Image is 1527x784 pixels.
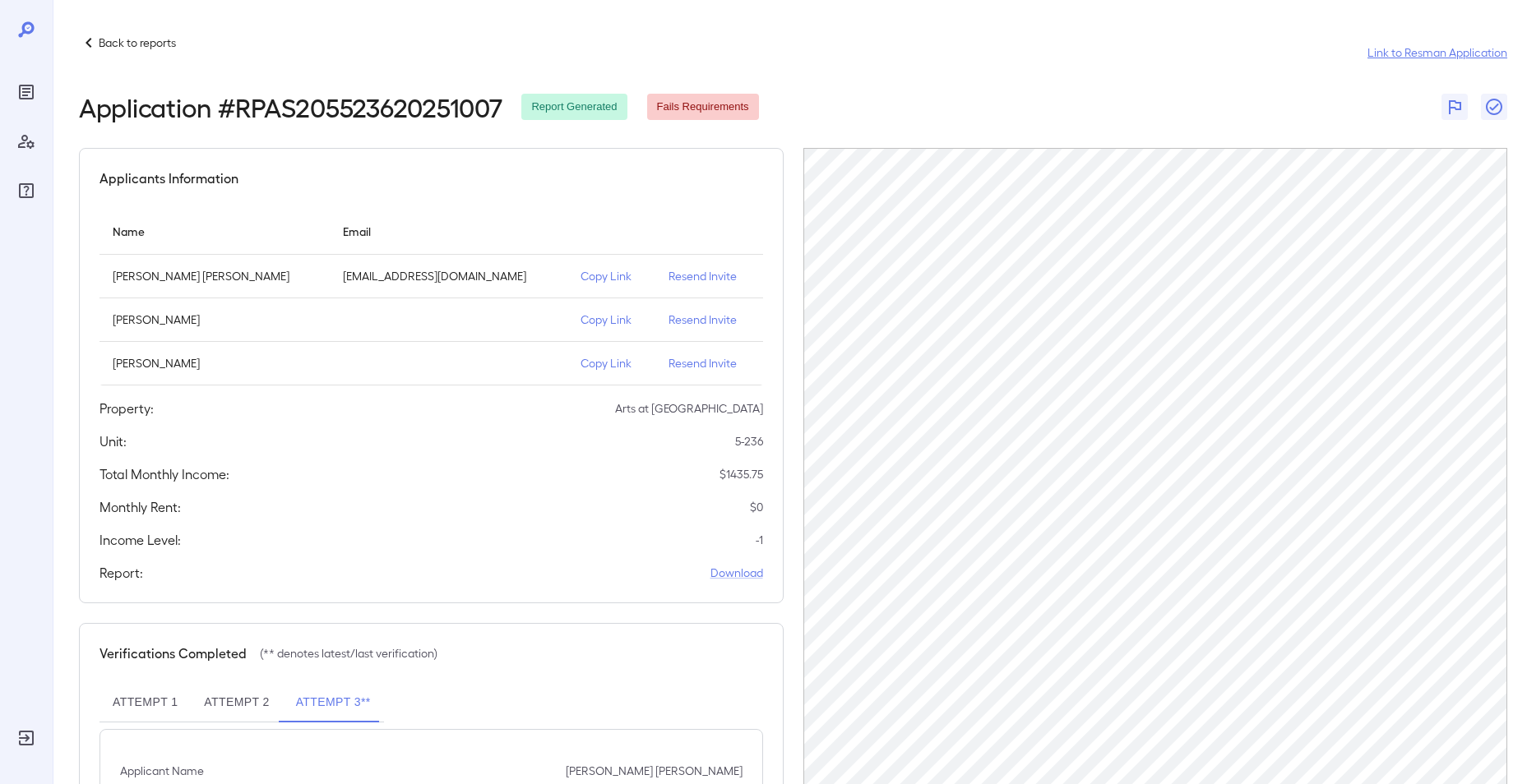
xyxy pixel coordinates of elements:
p: [PERSON_NAME] [113,355,317,371]
span: Fails Requirements [647,99,759,115]
a: Download [710,565,763,581]
h5: Unit: [99,431,127,451]
p: Copy Link [581,311,642,328]
button: Flag Report [1441,94,1468,120]
button: Attempt 2 [191,683,282,722]
p: (** denotes latest/last verification) [260,645,437,662]
button: Attempt 1 [99,683,191,722]
p: -1 [756,532,763,548]
div: Log Out [13,725,39,751]
button: Close Report [1481,94,1507,120]
div: Reports [13,79,39,105]
h5: Applicants Information [99,168,238,188]
div: FAQ [13,178,39,204]
table: simple table [99,208,763,385]
span: Report Generated [521,99,627,115]
h5: Property: [99,399,154,418]
h5: Report: [99,563,143,583]
p: Arts at [GEOGRAPHIC_DATA] [615,400,763,417]
h2: Application # RPAS205523620251007 [79,92,502,122]
p: Copy Link [581,355,642,371]
p: $ 1435.75 [720,466,763,482]
p: [PERSON_NAME] [PERSON_NAME] [566,763,743,779]
h5: Monthly Rent: [99,497,181,517]
th: Email [330,208,567,255]
p: Resend Invite [669,268,749,284]
p: Resend Invite [669,311,749,328]
h5: Verifications Completed [99,643,247,663]
p: 5-236 [735,433,763,450]
a: Link to Resman Application [1367,44,1507,61]
th: Name [99,208,330,255]
p: Copy Link [581,268,642,284]
div: Manage Users [13,128,39,154]
p: $ 0 [750,499,763,515]
p: Resend Invite [669,355,749,371]
p: Back to reports [99,35,176,51]
p: Applicant Name [120,763,204,779]
button: Attempt 3** [283,683,384,722]
p: [PERSON_NAME] [PERSON_NAME] [113,268,317,284]
p: [EMAIL_ADDRESS][DOMAIN_NAME] [343,268,554,284]
h5: Income Level: [99,530,181,550]
p: [PERSON_NAME] [113,311,317,328]
h5: Total Monthly Income: [99,464,229,484]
